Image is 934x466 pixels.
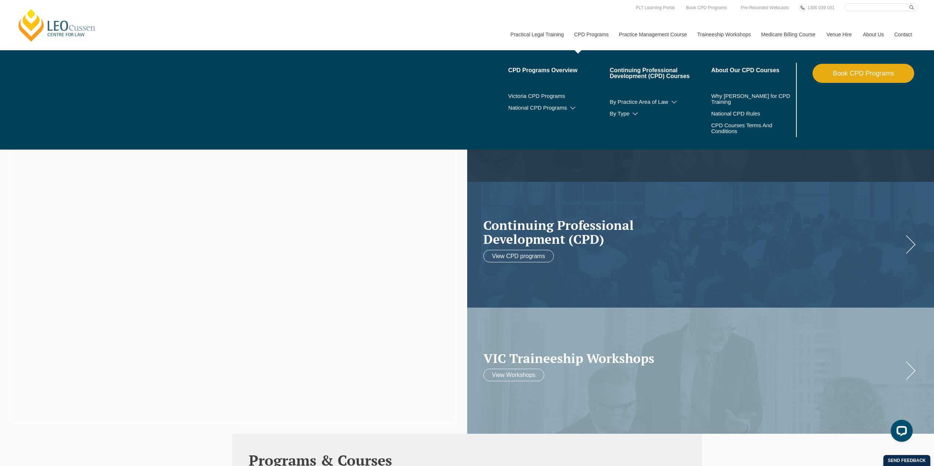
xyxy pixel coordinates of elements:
a: About Our CPD Courses [711,67,795,73]
iframe: LiveChat chat widget [885,417,916,448]
a: Continuing ProfessionalDevelopment (CPD) [483,218,904,246]
a: About Us [857,19,889,50]
a: Pre-Recorded Webcasts [739,4,791,12]
a: Contact [889,19,917,50]
a: Book CPD Programs [813,64,914,83]
a: Book CPD Programs [684,4,728,12]
a: Why [PERSON_NAME] for CPD Training [711,93,795,105]
a: National CPD Rules [711,111,795,117]
a: View CPD programs [483,250,554,262]
a: PLT Learning Portal [634,4,676,12]
a: Continuing Professional Development (CPD) Courses [610,67,711,79]
a: CPD Courses Terms And Conditions [711,122,776,134]
a: View Workshops [483,369,545,381]
a: Venue Hire [821,19,857,50]
a: CPD Programs [568,19,613,50]
a: By Type [610,111,711,117]
h2: Continuing Professional Development (CPD) [483,218,904,246]
a: National CPD Programs [508,105,610,111]
a: Victoria CPD Programs [508,93,610,99]
a: By Practice Area of Law [610,99,711,105]
a: 1300 039 031 [806,4,836,12]
a: [PERSON_NAME] Centre for Law [17,8,98,43]
a: Medicare Billing Course [756,19,821,50]
a: VIC Traineeship Workshops [483,351,904,365]
a: Practice Management Course [614,19,692,50]
a: CPD Programs Overview [508,67,610,73]
a: Traineeship Workshops [692,19,756,50]
a: Practical Legal Training [505,19,569,50]
span: 1300 039 031 [807,5,834,10]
